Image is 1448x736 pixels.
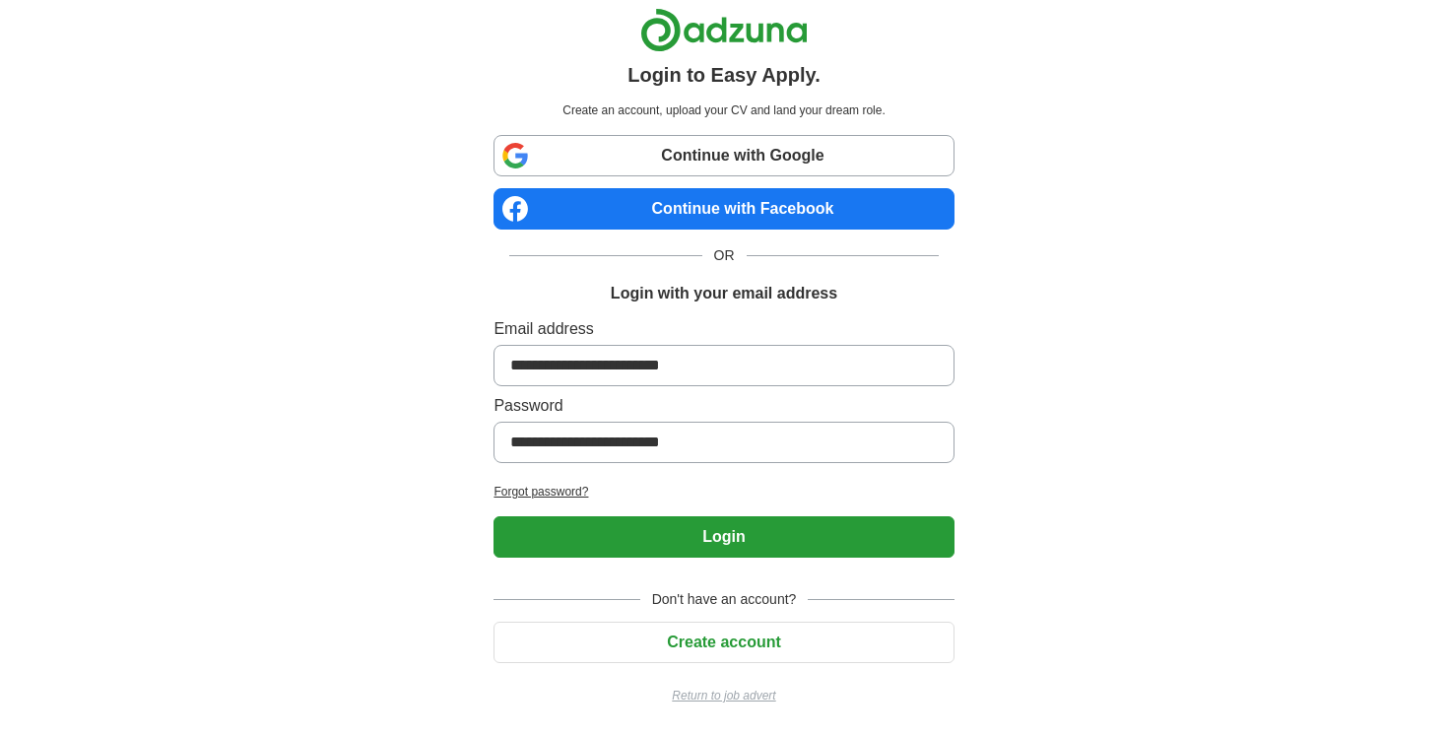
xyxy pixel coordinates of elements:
a: Continue with Facebook [494,188,954,230]
p: Create an account, upload your CV and land your dream role. [497,101,950,119]
label: Password [494,394,954,418]
a: Return to job advert [494,687,954,704]
h1: Login with your email address [611,282,837,305]
button: Create account [494,622,954,663]
button: Login [494,516,954,558]
a: Continue with Google [494,135,954,176]
img: Adzuna logo [640,8,808,52]
a: Forgot password? [494,483,954,501]
a: Create account [494,634,954,650]
span: Don't have an account? [640,589,809,610]
label: Email address [494,317,954,341]
h1: Login to Easy Apply. [627,60,821,90]
span: OR [702,245,747,266]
